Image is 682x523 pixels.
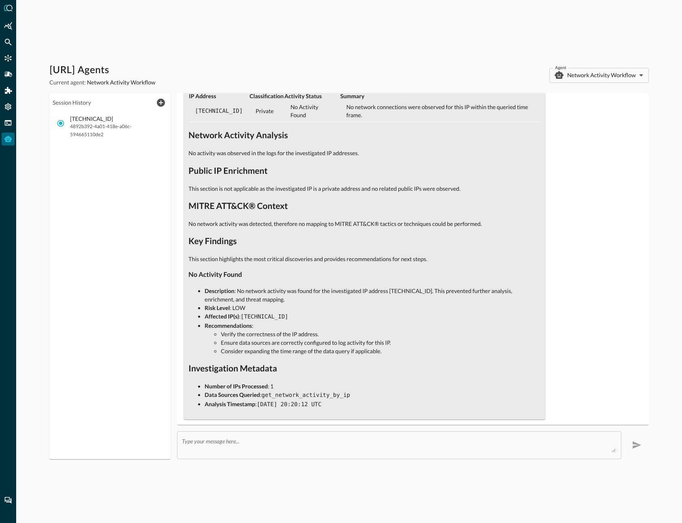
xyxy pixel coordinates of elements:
code: [TECHNICAL_ID] [195,108,243,114]
h2: MITRE ATT&CK® Context [188,200,541,213]
label: Agent [555,64,566,72]
p: This section is not applicable as the investigated IP is a private address and no related public ... [188,184,541,193]
span: Network Activity Workflow [87,79,156,86]
th: IP Address [188,91,249,101]
p: This section highlights the most critical discoveries and provides recommendations for next steps. [188,255,541,263]
th: Classification [249,91,284,101]
li: Consider expanding the time range of the data query if applicable. [221,347,541,355]
div: Pipelines [2,68,15,81]
code: [DATE] 20:20:12 UTC [257,401,321,408]
strong: Data Sources Queried [205,391,260,398]
p: No activity was observed in the logs for the investigated IP addresses. [188,149,541,157]
strong: Description [205,287,234,294]
th: Activity Status [284,91,340,101]
h3: No Activity Found [188,270,541,280]
div: Query Agent [2,133,15,146]
li: : LOW [205,304,541,312]
div: Addons [2,84,15,97]
strong: Affected IP(s) [205,313,239,320]
h2: Network Activity Analysis [188,129,541,142]
p: Network Activity Workflow [567,71,636,79]
li: : [205,390,541,400]
th: Summary [340,91,541,101]
div: Connectors [2,52,15,65]
h2: Public IP Enrichment [188,164,541,177]
button: New Chat [154,96,167,109]
li: : 1 [205,382,541,390]
li: : No network activity was found for the investigated IP address [TECHNICAL_ID]. This prevented fu... [205,287,541,304]
div: Chat [2,494,15,507]
li: : [205,321,541,355]
h2: Investigation Metadata [188,362,541,375]
div: Federated Search [2,36,15,49]
code: get_network_activity_by_ip [262,392,350,399]
h1: [URL] Agents [49,64,155,77]
li: : [205,312,541,321]
td: No Activity Found [284,101,340,122]
td: Private [249,101,284,122]
strong: Number of IPs Processed [205,383,268,390]
h2: Key Findings [188,235,541,248]
div: FSQL [2,116,15,129]
strong: Analysis Timestamp [205,401,255,407]
div: Settings [2,100,15,113]
p: Current agent: [49,78,155,86]
td: No network connections were observed for this IP within the queried time frame. [340,101,541,122]
span: 4892b392-4a01-418e-a06c-594665110de2 [70,122,163,139]
p: No network activity was detected, therefore no mapping to MITRE ATT&CK® tactics or techniques cou... [188,219,541,228]
div: Summary Insights [2,19,15,32]
code: [TECHNICAL_ID] [241,314,288,320]
li: Verify the correctness of the IP address. [221,330,541,338]
p: [TECHNICAL_ID] [70,116,163,122]
li: Ensure data sources are correctly configured to log activity for this IP. [221,338,541,347]
strong: Recommendations [205,322,252,329]
legend: Session History [53,99,91,107]
li: : [205,400,541,409]
strong: Risk Level [205,304,230,311]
